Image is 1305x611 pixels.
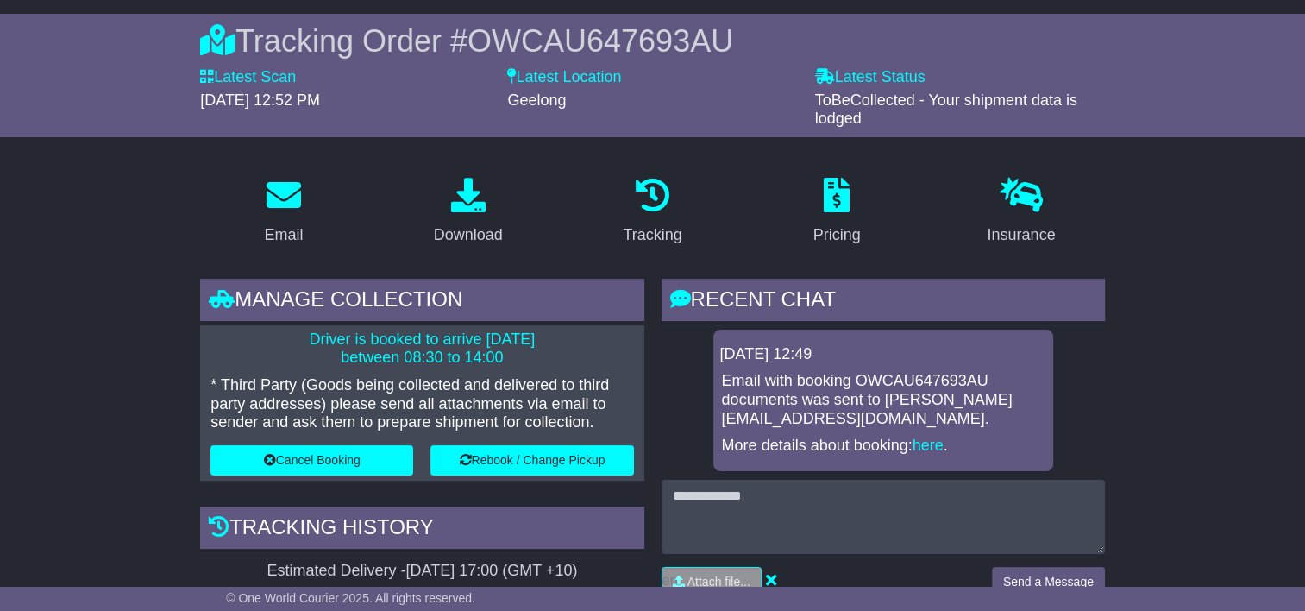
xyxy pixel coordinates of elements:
div: Manage collection [200,279,643,325]
div: Download [434,224,503,247]
span: ToBeCollected - Your shipment data is lodged [815,91,1077,128]
span: Geelong [507,91,566,109]
span: © One World Courier 2025. All rights reserved. [226,591,475,605]
div: RECENT CHAT [662,279,1105,325]
a: Pricing [802,172,872,253]
div: Pricing [813,224,861,247]
a: Download [423,172,514,253]
div: [DATE] 17:00 (GMT +10) [405,562,577,581]
div: [DATE] 12:49 [720,345,1046,364]
div: Tracking Order # [200,22,1105,60]
label: Latest Location [507,68,621,87]
a: here [913,437,944,454]
p: More details about booking: . [722,437,1045,456]
span: OWCAU647693AU [467,23,733,59]
p: * Third Party (Goods being collected and delivered to third party addresses) please send all atta... [210,376,633,432]
button: Send a Message [992,567,1105,597]
button: Cancel Booking [210,445,413,476]
p: Driver is booked to arrive [DATE] between 08:30 to 14:00 [210,331,633,368]
label: Latest Status [815,68,925,87]
div: Tracking [623,224,681,247]
div: Insurance [987,224,1055,247]
label: Latest Scan [200,68,296,87]
button: Rebook / Change Pickup [430,445,633,476]
a: Tracking [612,172,693,253]
a: Email [254,172,315,253]
div: Email [265,224,304,247]
p: Email with booking OWCAU647693AU documents was sent to [PERSON_NAME][EMAIL_ADDRESS][DOMAIN_NAME]. [722,372,1045,428]
div: Tracking history [200,507,643,553]
div: Estimated Delivery - [200,562,643,581]
a: Insurance [976,172,1066,253]
span: [DATE] 12:52 PM [200,91,320,109]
